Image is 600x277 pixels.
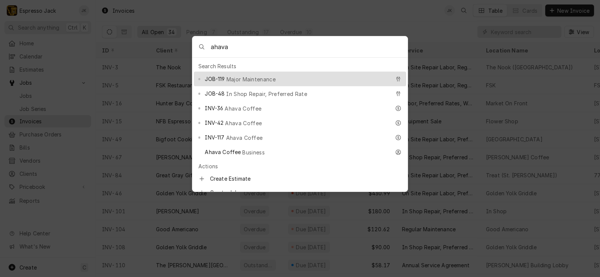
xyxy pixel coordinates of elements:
div: Search Results [194,61,406,72]
span: Create Estimate [210,175,402,183]
span: In Shop Repair, Preferred Rate [226,90,307,98]
div: Global Command Menu [192,36,408,192]
span: Create Job [210,189,402,196]
span: Major Maintenance [226,75,276,83]
span: JOB-119 [205,75,225,83]
span: INV-117 [205,133,224,141]
span: Ahava Coffee [225,119,262,127]
span: INV-42 [205,119,223,127]
span: Business [242,148,265,156]
span: INV-36 [205,104,223,112]
span: Ahava Coffee [226,134,263,142]
div: Actions [194,161,406,172]
span: Ahava Coffee [225,105,261,112]
input: Search anything [211,36,408,57]
span: Ahava Coffee [205,148,241,156]
span: JOB-48 [205,90,225,97]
